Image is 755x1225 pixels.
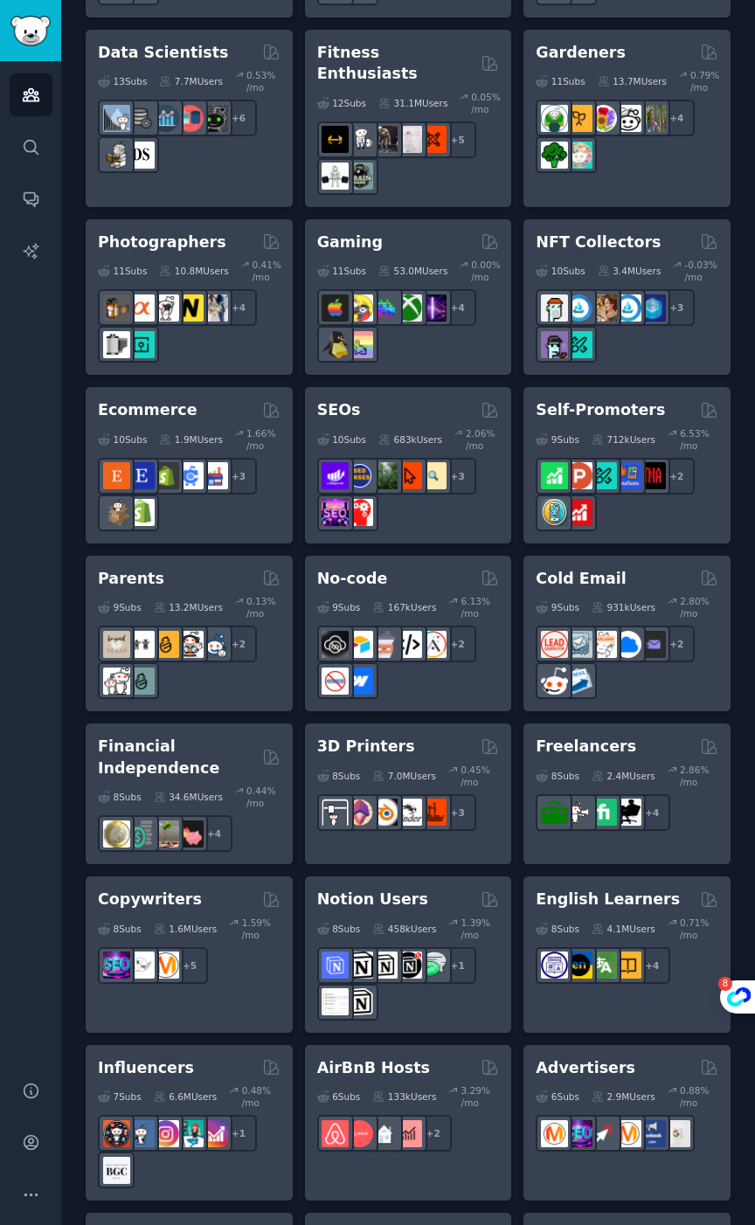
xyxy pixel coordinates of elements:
[614,631,641,658] img: B2BSaaS
[541,499,568,526] img: AppIdeas
[317,42,475,85] h2: Fitness Enthusiasts
[371,126,398,153] img: fitness30plus
[128,820,155,848] img: FinancialPlanning
[317,91,366,115] div: 12 Sub s
[346,631,373,658] img: Airtable
[346,294,373,322] img: GamerPals
[461,1084,500,1109] div: 3.29 % /mo
[541,105,568,132] img: SavageGarden
[372,764,436,788] div: 7.0M Users
[317,1057,430,1079] h2: AirBnB Hosts
[680,764,718,788] div: 2.86 % /mo
[346,126,373,153] img: weightroom
[658,100,695,136] div: + 4
[201,105,228,132] img: data
[98,69,147,93] div: 13 Sub s
[317,917,361,941] div: 8 Sub s
[128,1120,155,1147] img: Instagram
[322,331,349,358] img: linux_gaming
[565,799,592,826] img: freelance_forhire
[317,595,361,619] div: 9 Sub s
[103,820,130,848] img: UKPersonalFinance
[346,952,373,979] img: NotionGeeks
[154,595,223,619] div: 13.2M Users
[440,626,476,662] div: + 2
[598,69,667,93] div: 13.7M Users
[317,764,361,788] div: 8 Sub s
[658,626,695,662] div: + 2
[590,105,617,132] img: flowers
[634,794,670,831] div: + 4
[536,764,579,788] div: 8 Sub s
[322,163,349,190] img: GYM
[103,294,130,322] img: AnalogCommunity
[201,462,228,489] img: ecommerce_growth
[128,952,155,979] img: KeepWriting
[565,142,592,169] img: succulents
[177,294,204,322] img: Nikon
[614,799,641,826] img: Freelancers
[246,785,281,809] div: 0.44 % /mo
[317,568,388,590] h2: No-code
[322,988,349,1015] img: Notiontemplates
[103,631,130,658] img: beyondthebump
[395,294,422,322] img: XboxGamers
[440,947,476,984] div: + 1
[395,952,422,979] img: BestNotionTemplates
[128,331,155,358] img: streetphotography
[680,595,718,619] div: 2.80 % /mo
[128,294,155,322] img: SonyAlpha
[536,568,626,590] h2: Cold Email
[565,952,592,979] img: EnglishLearning
[419,952,447,979] img: NotionPromote
[346,799,373,826] img: 3Dmodeling
[372,1084,436,1109] div: 133k Users
[98,917,142,941] div: 8 Sub s
[322,462,349,489] img: seogrowth
[154,1084,218,1109] div: 6.6M Users
[201,1120,228,1147] img: InstagramGrowthTips
[680,917,718,941] div: 0.71 % /mo
[159,427,223,452] div: 1.9M Users
[152,294,179,322] img: canon
[317,259,366,283] div: 11 Sub s
[128,499,155,526] img: shopify
[128,105,155,132] img: dataengineering
[565,631,592,658] img: coldemail
[372,917,436,941] div: 458k Users
[322,631,349,658] img: NoCodeSaaS
[177,1120,204,1147] img: influencermarketing
[590,799,617,826] img: Fiverr
[440,289,476,326] div: + 4
[639,462,666,489] img: TestMyApp
[680,427,718,452] div: 6.53 % /mo
[372,595,436,619] div: 167k Users
[541,142,568,169] img: vegetablegardening
[152,1120,179,1147] img: InstagramMarketing
[346,462,373,489] img: SEO_cases
[317,1084,361,1109] div: 6 Sub s
[98,232,226,253] h2: Photographers
[419,462,447,489] img: The_SEO
[536,917,579,941] div: 8 Sub s
[242,917,281,941] div: 1.59 % /mo
[242,1084,281,1109] div: 0.48 % /mo
[395,126,422,153] img: physicaltherapy
[346,499,373,526] img: TechSEO
[322,499,349,526] img: SEO_Digital_Marketing
[684,259,721,283] div: -0.03 % /mo
[565,462,592,489] img: ProductHunters
[154,917,218,941] div: 1.6M Users
[378,91,447,115] div: 31.1M Users
[346,163,373,190] img: GymMotivation
[658,458,695,495] div: + 2
[103,952,130,979] img: SEO
[103,462,130,489] img: Etsy
[103,1157,130,1184] img: BeautyGuruChatter
[590,294,617,322] img: CryptoArt
[395,631,422,658] img: NoCodeMovement
[536,1084,579,1109] div: 6 Sub s
[322,799,349,826] img: 3Dprinting
[346,331,373,358] img: CozyGamers
[419,294,447,322] img: TwitchStreaming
